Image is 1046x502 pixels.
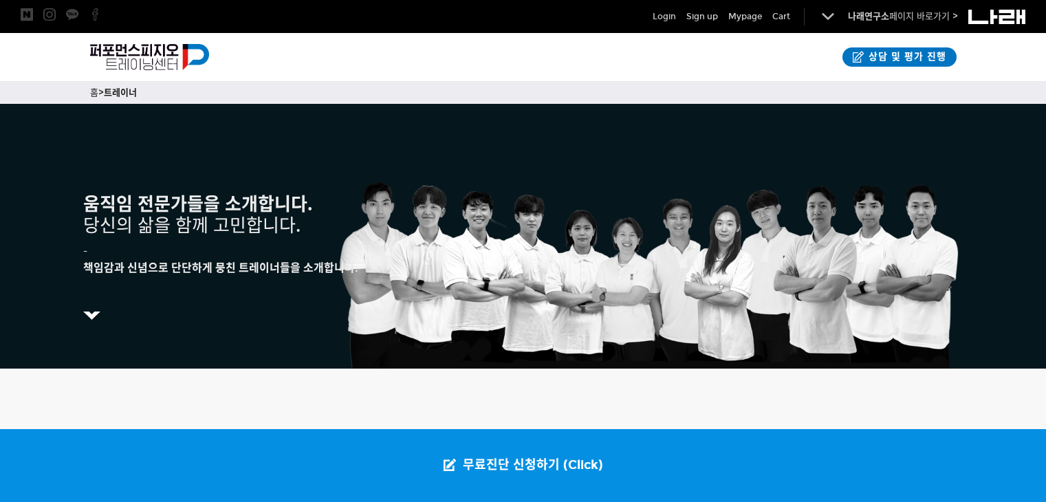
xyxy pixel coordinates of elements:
a: Cart [772,10,790,23]
a: Mypage [728,10,762,23]
span: 당신의 삶을 함께 고민합니다. [83,215,301,237]
a: 무료진단 신청하기 (Click) [430,429,617,502]
a: Login [653,10,676,23]
a: 나래연구소페이지 바로가기 > [848,11,958,22]
strong: 책임감과 신념으로 단단하게 뭉친 트레이너들을 소개합니다. [83,261,358,274]
img: 5c68986d518ea.png [83,312,100,320]
a: Sign up [686,10,718,23]
p: > [90,85,957,100]
a: 홈 [90,87,98,98]
strong: 나래연구소 [848,11,889,22]
span: 상담 및 평가 진행 [864,50,946,64]
span: - [83,245,87,257]
a: 상담 및 평가 진행 [842,47,957,67]
a: 트레이너 [104,87,137,98]
strong: 움직임 전문가들을 소개합니다. [83,193,312,215]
